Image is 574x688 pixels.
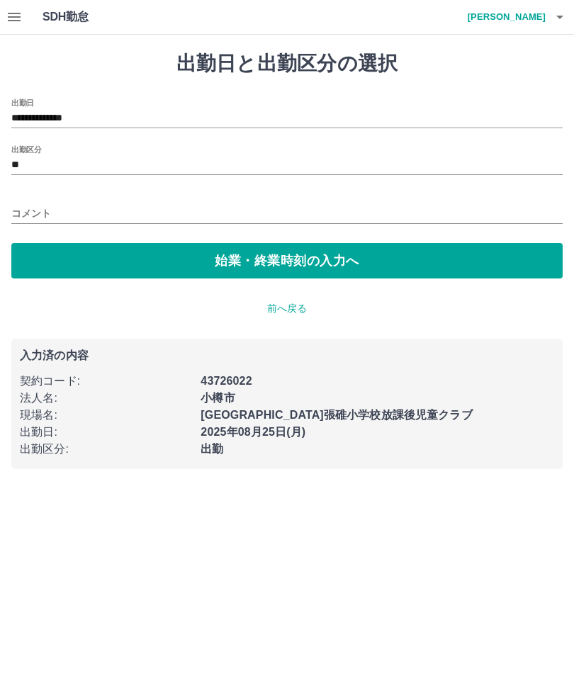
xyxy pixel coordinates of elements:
b: 出勤 [201,443,223,455]
p: 契約コード : [20,373,192,390]
h1: 出勤日と出勤区分の選択 [11,52,563,76]
p: 現場名 : [20,407,192,424]
b: [GEOGRAPHIC_DATA]張碓小学校放課後児童クラブ [201,409,472,421]
p: 前へ戻る [11,301,563,316]
label: 出勤区分 [11,144,41,154]
b: 2025年08月25日(月) [201,426,305,438]
p: 出勤区分 : [20,441,192,458]
p: 入力済の内容 [20,350,554,361]
button: 始業・終業時刻の入力へ [11,243,563,278]
b: 43726022 [201,375,252,387]
p: 出勤日 : [20,424,192,441]
b: 小樽市 [201,392,235,404]
p: 法人名 : [20,390,192,407]
label: 出勤日 [11,97,34,108]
